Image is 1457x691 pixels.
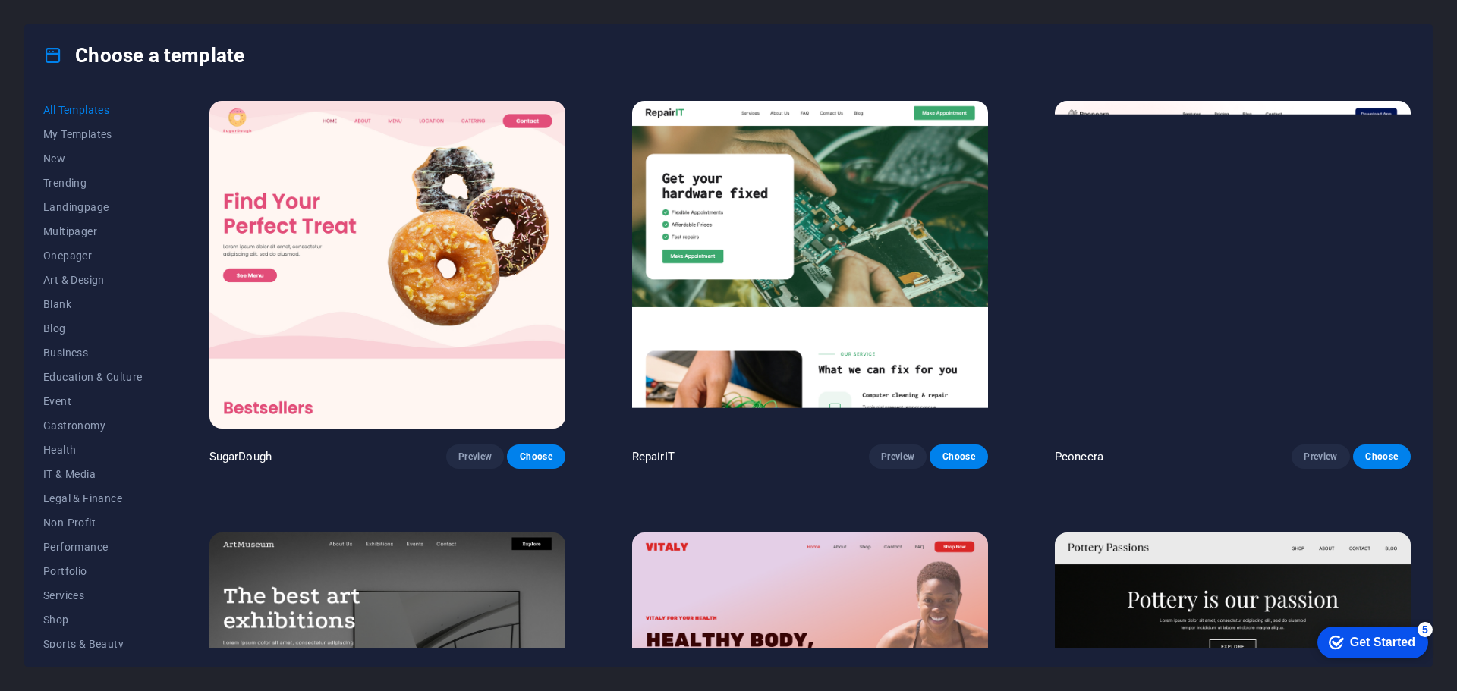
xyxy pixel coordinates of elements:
button: Services [43,583,143,608]
img: Peoneera [1055,101,1411,429]
span: IT & Media [43,468,143,480]
span: Legal & Finance [43,492,143,504]
button: Preview [869,444,927,469]
span: Onepager [43,250,143,262]
span: Blog [43,322,143,335]
button: All Templates [43,98,143,122]
span: Blank [43,298,143,310]
span: Portfolio [43,565,143,577]
span: Trending [43,177,143,189]
span: Choose [942,451,975,463]
button: Shop [43,608,143,632]
p: SugarDough [209,449,272,464]
button: Choose [507,444,565,469]
button: Preview [446,444,504,469]
button: Preview [1292,444,1349,469]
span: Art & Design [43,274,143,286]
button: Art & Design [43,268,143,292]
span: Choose [519,451,552,463]
div: 5 [112,3,127,18]
img: RepairIT [632,101,988,429]
button: Performance [43,535,143,559]
span: Preview [458,451,492,463]
button: Health [43,438,143,462]
span: Preview [1304,451,1337,463]
span: New [43,152,143,165]
button: Blog [43,316,143,341]
span: Preview [881,451,914,463]
p: Peoneera [1055,449,1103,464]
button: Event [43,389,143,413]
button: New [43,146,143,171]
span: Shop [43,614,143,626]
span: Choose [1365,451,1399,463]
span: Gastronomy [43,419,143,432]
span: Non-Profit [43,517,143,529]
span: Services [43,589,143,601]
div: Get Started 5 items remaining, 0% complete [12,8,123,39]
button: Sports & Beauty [43,632,143,656]
div: Get Started [45,17,110,30]
button: IT & Media [43,462,143,486]
button: Education & Culture [43,365,143,389]
span: Event [43,395,143,407]
button: My Templates [43,122,143,146]
span: Business [43,347,143,359]
button: Choose [1353,444,1411,469]
p: RepairIT [632,449,675,464]
span: My Templates [43,128,143,140]
button: Non-Profit [43,510,143,535]
button: Landingpage [43,195,143,219]
span: Performance [43,541,143,553]
button: Gastronomy [43,413,143,438]
span: Landingpage [43,201,143,213]
button: Multipager [43,219,143,243]
span: Multipager [43,225,143,237]
button: Trending [43,171,143,195]
button: Portfolio [43,559,143,583]
span: Health [43,444,143,456]
button: Onepager [43,243,143,268]
img: SugarDough [209,101,565,429]
button: Blank [43,292,143,316]
button: Business [43,341,143,365]
button: Choose [930,444,987,469]
h4: Choose a template [43,43,244,68]
button: Legal & Finance [43,486,143,510]
span: Sports & Beauty [43,638,143,650]
span: Education & Culture [43,371,143,383]
span: All Templates [43,104,143,116]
